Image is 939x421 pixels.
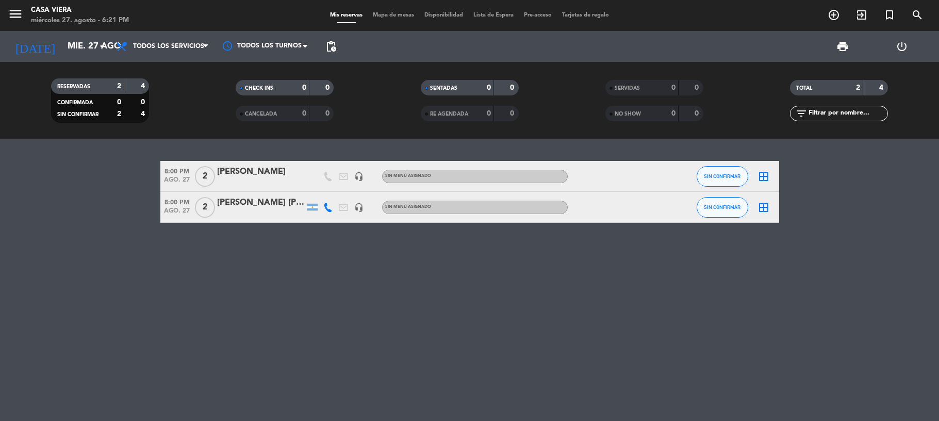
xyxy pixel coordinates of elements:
strong: 4 [879,84,885,91]
i: menu [8,6,23,22]
span: print [836,40,849,53]
strong: 2 [117,110,121,118]
span: Mapa de mesas [368,12,419,18]
span: Sin menú asignado [385,205,431,209]
button: SIN CONFIRMAR [697,197,748,218]
strong: 0 [510,84,516,91]
i: border_all [757,170,770,183]
i: add_circle_outline [828,9,840,21]
i: power_settings_new [896,40,908,53]
span: RE AGENDADA [430,111,468,117]
span: RESERVADAS [57,84,90,89]
span: CHECK INS [245,86,273,91]
div: LOG OUT [872,31,931,62]
i: border_all [757,201,770,214]
i: turned_in_not [883,9,896,21]
span: SIN CONFIRMAR [704,204,740,210]
strong: 0 [302,110,306,117]
strong: 0 [510,110,516,117]
span: pending_actions [325,40,337,53]
strong: 0 [695,110,701,117]
strong: 2 [117,83,121,90]
span: CANCELADA [245,111,277,117]
span: TOTAL [796,86,812,91]
span: Pre-acceso [519,12,557,18]
span: NO SHOW [615,111,641,117]
strong: 0 [487,84,491,91]
input: Filtrar por nombre... [808,108,887,119]
button: SIN CONFIRMAR [697,166,748,187]
span: Todos los servicios [133,43,204,50]
div: [PERSON_NAME] [PERSON_NAME] [217,196,305,209]
span: SERVIDAS [615,86,640,91]
i: exit_to_app [855,9,868,21]
span: 2 [195,166,215,187]
strong: 0 [671,110,676,117]
strong: 4 [141,110,147,118]
strong: 0 [302,84,306,91]
i: arrow_drop_down [96,40,108,53]
span: ago. 27 [160,176,193,188]
span: 2 [195,197,215,218]
span: SIN CONFIRMAR [704,173,740,179]
span: 8:00 PM [160,165,193,176]
span: CONFIRMADA [57,100,93,105]
button: menu [8,6,23,25]
strong: 4 [141,83,147,90]
strong: 0 [487,110,491,117]
div: [PERSON_NAME] [217,165,305,179]
span: Disponibilidad [419,12,468,18]
strong: 0 [325,84,332,91]
i: headset_mic [354,203,364,212]
span: Mis reservas [325,12,368,18]
strong: 0 [695,84,701,91]
i: search [911,9,924,21]
strong: 0 [325,110,332,117]
i: headset_mic [354,172,364,181]
span: Tarjetas de regalo [557,12,614,18]
strong: 0 [141,99,147,106]
span: Sin menú asignado [385,174,431,178]
span: Lista de Espera [468,12,519,18]
span: ago. 27 [160,207,193,219]
strong: 0 [117,99,121,106]
span: 8:00 PM [160,196,193,207]
span: SIN CONFIRMAR [57,112,98,117]
div: Casa Viera [31,5,129,15]
div: miércoles 27. agosto - 6:21 PM [31,15,129,26]
i: filter_list [795,107,808,120]
strong: 0 [671,84,676,91]
i: [DATE] [8,35,62,58]
span: SENTADAS [430,86,457,91]
strong: 2 [856,84,860,91]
